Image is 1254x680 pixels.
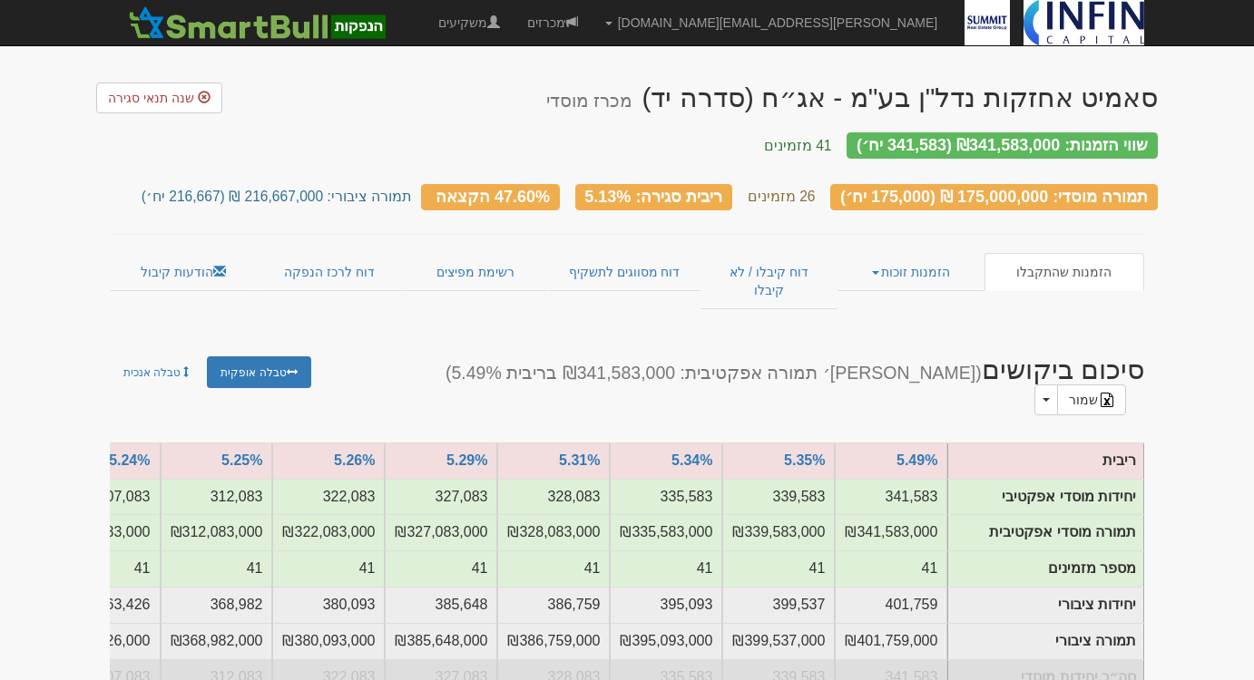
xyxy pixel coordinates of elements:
[764,138,832,153] small: 41 מזמינים
[1100,393,1114,407] img: excel-file-black.png
[161,587,273,623] td: יחידות ציבורי
[497,479,610,515] td: יחידות אפקטיבי
[385,623,497,659] td: תמורה ציבורי
[948,624,1144,660] td: תמורה ציבורי
[784,452,825,468] a: 5.35%
[497,514,610,550] td: תמורה אפקטיבית
[142,189,412,204] small: תמורה ציבורי: 216,667,000 ₪ (216,667 יח׳)
[161,479,273,515] td: יחידות אפקטיבי
[108,91,194,105] span: שנה תנאי סגירה
[272,623,385,659] td: תמורה ציבורי
[896,452,937,468] a: 5.49%
[385,514,497,550] td: תמורה אפקטיבית
[985,253,1144,291] a: הזמנות שהתקבלו
[948,442,1144,479] td: ריבית
[497,587,610,623] td: יחידות ציבורי
[161,514,273,550] td: תמורה אפקטיבית
[546,91,632,111] small: מכרז מוסדי
[385,479,497,515] td: יחידות אפקטיבי
[161,623,273,659] td: תמורה ציבורי
[830,184,1158,210] div: תמורה מוסדי: 175,000,000 ₪ (175,000 יח׳)
[948,479,1144,515] td: יחידות מוסדי אפקטיבי
[610,514,722,550] td: תמורה אפקטיבית
[575,184,733,210] div: ריבית סגירה: 5.13%
[835,479,947,515] td: יחידות אפקטיבי
[559,452,600,468] a: 5.31%
[835,514,947,550] td: תמורה אפקטיבית
[546,83,1158,112] div: סאמיט אחזקות נדל"ן בע"מ - אג״ח (סדרה יד) - הנפקה לציבור
[446,363,982,383] small: ([PERSON_NAME]׳ תמורה אפקטיבית: ₪341,583,000 בריבית 5.49%)
[272,479,385,515] td: יחידות אפקטיבי
[256,253,402,291] a: דוח לרכז הנפקה
[610,479,722,515] td: יחידות אפקטיבי
[671,452,712,468] a: 5.34%
[334,452,375,468] a: 5.26%
[548,253,700,291] a: דוח מסווגים לתשקיף
[385,587,497,623] td: יחידות ציבורי
[1057,384,1126,415] a: שמור
[835,587,947,623] td: יחידות ציבורי
[722,479,835,515] td: יחידות אפקטיבי
[96,83,222,113] a: שנה תנאי סגירה
[207,356,310,388] a: טבלה אופקית
[722,514,835,550] td: תמורה אפקטיבית
[610,587,722,623] td: יחידות ציבורי
[497,550,610,587] td: מספר מזמינים
[700,253,838,309] a: דוח קיבלו / לא קיבלו
[110,356,205,388] a: טבלה אנכית
[948,588,1144,624] td: יחידות ציבורי
[403,253,548,291] a: רשימת מפיצים
[748,189,816,204] small: 26 מזמינים
[722,587,835,623] td: יחידות ציבורי
[221,452,262,468] a: 5.25%
[948,551,1144,588] td: מספר מזמינים
[835,623,947,659] td: תמורה ציבורי
[362,355,1159,415] h2: סיכום ביקושים
[272,514,385,550] td: תמורה אפקטיבית
[497,623,610,659] td: תמורה ציבורי
[838,253,984,291] a: הזמנות זוכות
[272,550,385,587] td: מספר מזמינים
[610,623,722,659] td: תמורה ציבורי
[385,550,497,587] td: מספר מזמינים
[835,550,947,587] td: מספר מזמינים
[110,253,256,291] a: הודעות קיבול
[161,550,273,587] td: מספר מזמינים
[436,187,550,205] span: 47.60% הקצאה
[446,452,487,468] a: 5.29%
[610,550,722,587] td: מספר מזמינים
[722,623,835,659] td: תמורה ציבורי
[272,587,385,623] td: יחידות ציבורי
[123,5,390,41] img: SmartBull Logo
[948,515,1144,551] td: תמורה מוסדי אפקטיבית
[847,132,1158,159] div: שווי הזמנות: ₪341,583,000 (341,583 יח׳)
[722,550,835,587] td: מספר מזמינים
[109,452,150,468] a: 5.24%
